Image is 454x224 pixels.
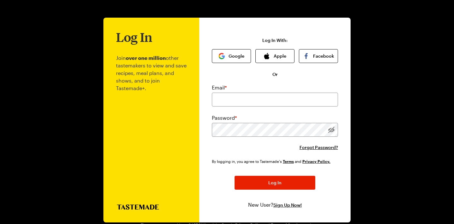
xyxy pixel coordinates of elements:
[273,202,302,208] button: Sign Up Now!
[262,38,288,43] p: Log In With:
[116,30,152,44] h1: Log In
[212,49,251,63] button: Google
[205,10,249,16] img: tastemade
[248,202,273,208] span: New User?
[283,158,294,164] a: Tastemade Terms of Service
[235,176,315,190] button: Log In
[212,84,227,91] label: Email
[272,71,278,78] span: Or
[205,10,249,18] a: Go to Tastemade Homepage
[212,114,237,122] label: Password
[299,49,338,63] button: Facebook
[302,158,330,164] a: Tastemade Privacy Policy
[116,44,187,204] p: Join other tastemakers to view and save recipes, meal plans, and shows, and to join Tastemade+.
[268,180,282,186] span: Log In
[126,55,166,61] b: over one million
[255,49,294,63] button: Apple
[300,144,338,151] button: Forgot Password?
[212,158,333,164] div: By logging in, you agree to Tastemade's and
